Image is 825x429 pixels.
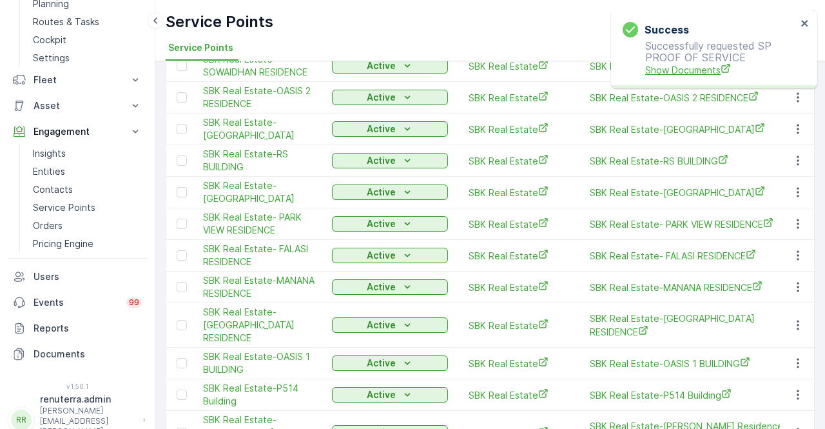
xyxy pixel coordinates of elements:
button: Active [332,355,448,371]
span: SBK Real Estate-[GEOGRAPHIC_DATA] [203,179,319,205]
button: Active [332,387,448,403]
span: SBK Real Estate-[GEOGRAPHIC_DATA] RESIDENCE [203,306,319,344]
a: SBK Real Estate- FALASI RESIDENCE [590,249,783,263]
p: Settings [33,52,70,65]
a: Routes & Tasks [28,13,147,31]
p: Active [367,186,396,199]
p: Active [367,91,396,104]
button: Active [332,58,448,74]
p: Users [34,270,142,283]
button: Asset [8,93,147,119]
span: SBK Real Estate [469,154,569,168]
p: Entities [33,165,65,178]
p: Contacts [33,183,73,196]
a: Show Documents [645,63,797,77]
button: Active [332,121,448,137]
div: Toggle Row Selected [177,187,187,197]
a: SBK Real Estate [469,388,569,402]
a: SBK Real Estate-OASIS 1 BUILDING [203,350,319,376]
span: v 1.50.1 [8,383,147,390]
p: Documents [34,348,142,361]
a: SBK Real Estate [469,123,569,136]
p: 99 [129,297,139,308]
p: Events [34,296,119,309]
a: SBK Real Estate-OASIS 2 RESIDENCE [590,91,783,105]
p: Pricing Engine [33,237,93,250]
button: Active [332,153,448,168]
a: SBK Real Estate [469,91,569,105]
p: Active [367,217,396,230]
span: SBK Real Estate-[GEOGRAPHIC_DATA] RESIDENCE [590,312,783,339]
a: Pricing Engine [28,235,147,253]
p: Asset [34,99,121,112]
a: SBK Real Estate [469,249,569,263]
a: SBK Real Estate-AMIR BUILDING [203,179,319,205]
a: Documents [8,341,147,367]
span: SBK Real Estate-[GEOGRAPHIC_DATA] [590,123,783,136]
span: Service Points [168,41,233,54]
a: Orders [28,217,147,235]
div: Toggle Row Selected [177,358,187,368]
a: SBK Real Estate-RS BUILDING [203,148,319,174]
a: SBK Real Estate-MANANA RESIDENCE [203,274,319,300]
p: Engagement [34,125,121,138]
a: SBK Real Estate-P514 Building [590,388,783,402]
button: Active [332,90,448,105]
a: SBK Real Estate-SOWAIDHAN RESIDENCE [590,59,783,73]
button: Active [332,216,448,232]
a: SBK Real Estate-MANANA RESIDENCE [590,281,783,294]
p: Active [367,59,396,72]
a: SBK Real Estate-RS BUILDING [590,154,783,168]
p: Active [367,357,396,370]
button: Active [332,317,448,333]
a: SBK Real Estate-OASIS 1 BUILDING [590,357,783,370]
div: Toggle Row Selected [177,124,187,134]
span: SBK Real Estate-[GEOGRAPHIC_DATA] [203,116,319,142]
p: Routes & Tasks [33,15,99,28]
a: Service Points [28,199,147,217]
p: Active [367,319,396,332]
p: Active [367,281,396,294]
p: Orders [33,219,63,232]
p: Active [367,388,396,401]
div: Toggle Row Selected [177,219,187,229]
button: Engagement [8,119,147,145]
p: Active [367,123,396,135]
a: SBK Real Estate [469,319,569,332]
h3: Success [645,22,689,37]
p: Fleet [34,74,121,86]
a: Cockpit [28,31,147,49]
a: SBK Real Estate-SOWAIDHAN RESIDENCE [203,53,319,79]
button: Active [332,248,448,263]
a: SBK Real Estate- FALASI RESIDENCE [203,243,319,268]
span: SBK Real Estate [469,357,569,370]
a: Entities [28,163,147,181]
a: Reports [8,315,147,341]
button: Active [332,279,448,295]
p: Successfully requested SP PROOF OF SERVICE [623,40,797,77]
span: SBK Real Estate [469,281,569,294]
p: Service Points [33,201,95,214]
p: Insights [33,147,66,160]
a: SBK Real Estate-AMIR BUILDING [590,186,783,199]
a: SBK Real Estate [469,217,569,231]
a: SBK Real Estate-DAR AL BER BUILDING [590,123,783,136]
p: Active [367,249,396,262]
button: close [801,18,810,30]
a: SBK Real Estate- PARK VIEW RESIDENCE [590,217,783,231]
a: SBK Real Estate-OASIS 2 RESIDENCE [203,85,319,110]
